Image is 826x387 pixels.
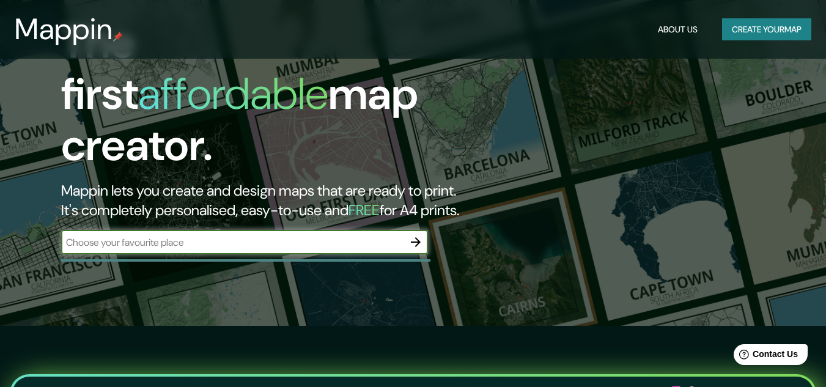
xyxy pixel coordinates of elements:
[61,235,404,249] input: Choose your favourite place
[15,12,113,46] h3: Mappin
[653,18,702,41] button: About Us
[717,339,813,374] iframe: Help widget launcher
[722,18,811,41] button: Create yourmap
[113,32,123,42] img: mappin-pin
[348,201,380,219] h5: FREE
[138,65,328,122] h1: affordable
[61,17,474,181] h1: The first map creator.
[61,181,474,220] h2: Mappin lets you create and design maps that are ready to print. It's completely personalised, eas...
